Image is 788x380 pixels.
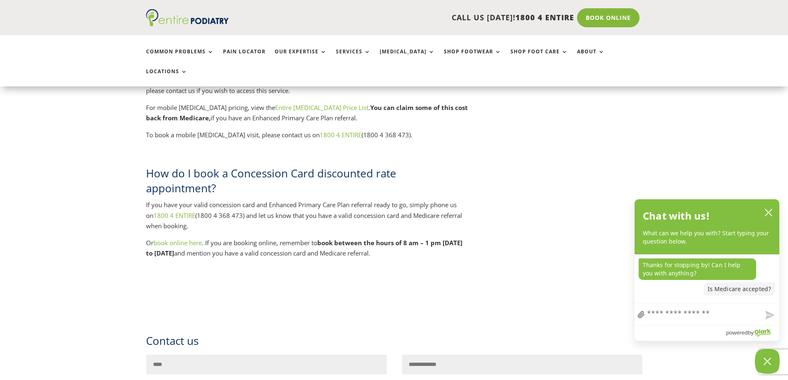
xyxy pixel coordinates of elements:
span: powered [726,327,747,338]
p: Thanks for stopping by! Can I help you with anything? [639,258,756,280]
p: What can we help you with? Start typing your question below. [643,229,771,246]
a: Entire Podiatry [146,20,229,28]
a: 1800 4 ENTIRE [320,131,362,139]
span: (1800 4 368 473) and let us know that you have a valid concession card and Medicare referral when... [146,211,462,230]
h2: Chat with us! [643,208,710,224]
p: Our mobile services are primarily designed for the elderly, people with disabilities or those in ... [146,75,468,103]
a: Locations [146,69,187,86]
p: To book a mobile [MEDICAL_DATA] visit, please contact us on (1800 4 368 473). [146,130,468,147]
span: 1800 4 ENTIRE [515,12,574,22]
p: Or . If you are booking online, remember to and mention you have a valid concession card and Medi... [146,238,468,259]
span: by [748,327,754,338]
a: Book Online [577,8,640,27]
button: close chatbox [762,206,775,219]
p: If you have your valid concession card and Enhanced Primary Care Plan referral ready to go, simpl... [146,200,468,238]
a: Powered by Olark [726,325,779,341]
a: [MEDICAL_DATA] [380,49,435,67]
span: How do I book a Concession Card discounted rate appointment? [146,166,396,196]
button: Send message [759,306,779,325]
p: Is Medicare accepted? [704,282,775,296]
a: Shop Footwear [444,49,501,67]
div: olark chatbox [634,199,780,341]
a: About [577,49,605,67]
a: Entire [MEDICAL_DATA] Price List [275,103,369,112]
p: For mobile [MEDICAL_DATA] pricing, view the . if you have an Enhanced Primary Care Plan referral. [146,103,468,130]
a: Services [336,49,371,67]
a: Shop Foot Care [510,49,568,67]
a: Our Expertise [275,49,327,67]
p: CALL US [DATE]! [261,12,574,23]
a: 1800 4 ENTIRE [153,211,195,220]
h3: Contact us [146,333,642,355]
div: chat [635,254,779,303]
a: book online here [153,239,202,247]
a: file upload [635,305,648,325]
a: Common Problems [146,49,214,67]
button: Close Chatbox [755,349,780,374]
img: logo (1) [146,9,229,26]
a: Pain Locator [223,49,266,67]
